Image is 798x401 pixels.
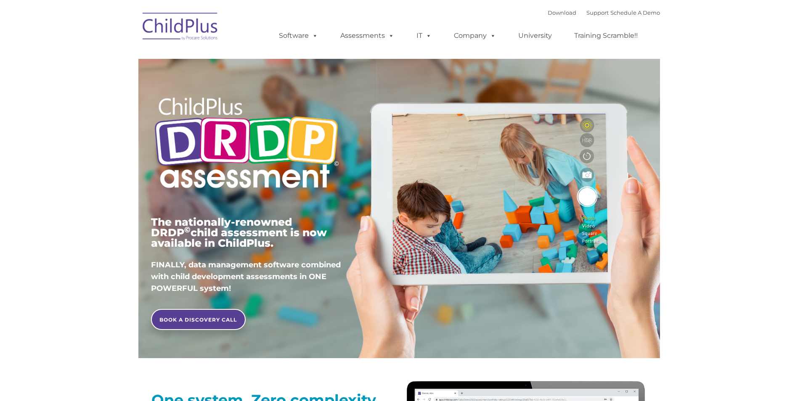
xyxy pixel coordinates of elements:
[151,260,341,293] span: FINALLY, data management software combined with child development assessments in ONE POWERFUL sys...
[151,309,246,330] a: BOOK A DISCOVERY CALL
[138,7,223,49] img: ChildPlus by Procare Solutions
[548,9,660,16] font: |
[610,9,660,16] a: Schedule A Demo
[566,27,646,44] a: Training Scramble!!
[586,9,609,16] a: Support
[151,86,342,202] img: Copyright - DRDP Logo Light
[151,216,327,249] span: The nationally-renowned DRDP child assessment is now available in ChildPlus.
[548,9,576,16] a: Download
[510,27,560,44] a: University
[408,27,440,44] a: IT
[270,27,326,44] a: Software
[445,27,504,44] a: Company
[332,27,403,44] a: Assessments
[184,225,191,235] sup: ©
